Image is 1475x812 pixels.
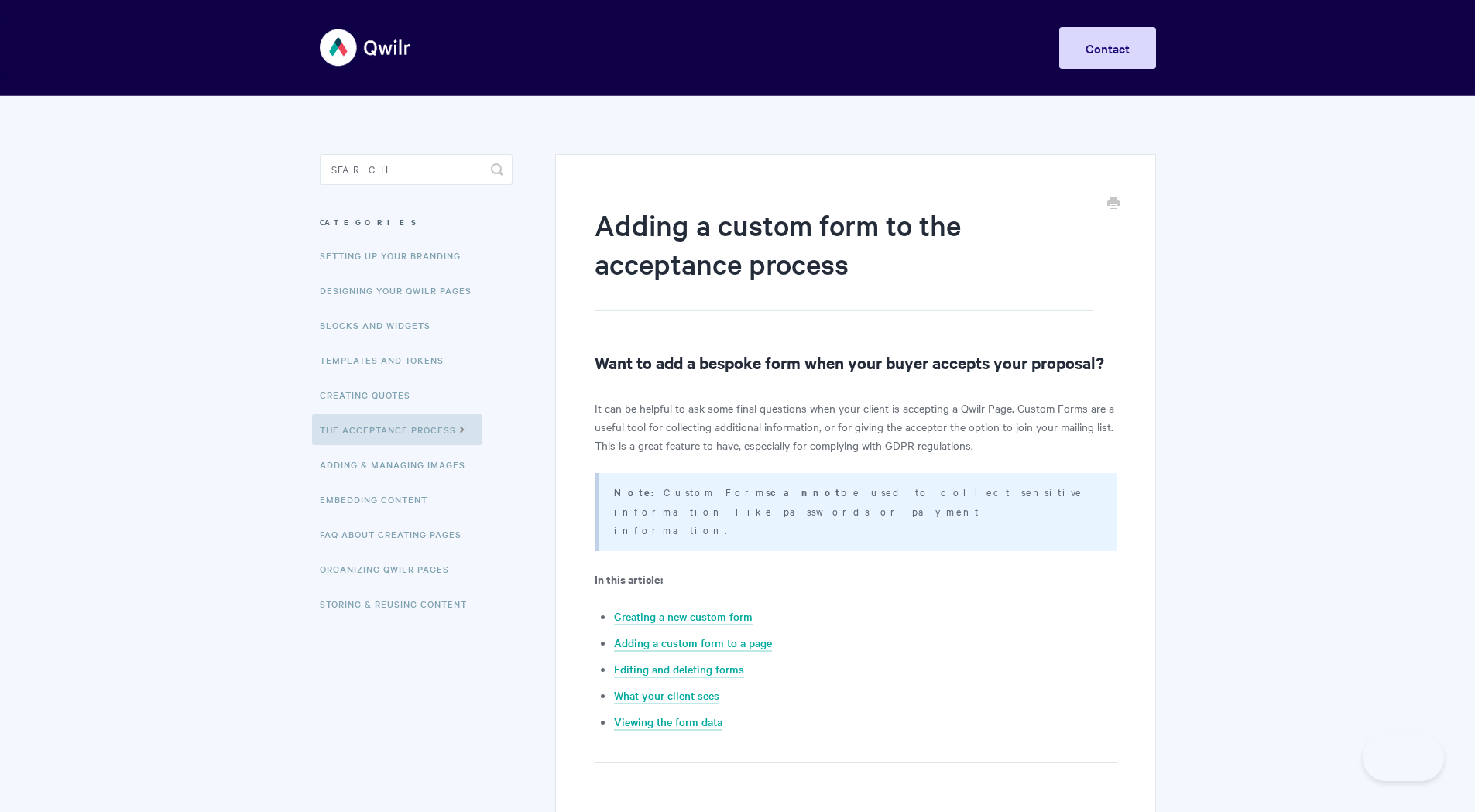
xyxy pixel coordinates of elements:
a: Organizing Qwilr Pages [320,553,461,584]
p: It can be helpful to ask some final questions when your client is accepting a Qwilr Page. Custom ... [595,399,1116,454]
a: What your client sees [614,687,719,704]
a: Blocks and Widgets [320,310,442,341]
a: Templates and Tokens [320,344,455,375]
h3: Categories [320,208,513,236]
a: Setting up your Branding [320,240,472,271]
a: Contact [1059,27,1156,69]
img: Qwilr Help Center [320,19,412,77]
strong: cannot [770,485,841,499]
strong: Note: [614,485,664,499]
a: The Acceptance Process [312,414,482,445]
p: Custom Forms be used to collect sensitive information like passwords or payment information. [614,482,1096,539]
a: Creating Quotes [320,379,422,410]
a: Editing and deleting forms [614,661,744,678]
a: Viewing the form data [614,714,722,731]
a: Storing & Reusing Content [320,588,479,619]
h1: Adding a custom form to the acceptance process [595,205,1093,311]
a: Creating a new custom form [614,608,753,625]
a: Designing Your Qwilr Pages [320,275,483,306]
a: Adding & Managing Images [320,449,477,480]
a: Adding a custom form to a page [614,635,772,652]
h2: Want to add a bespoke form when your buyer accepts your proposal? [595,350,1116,375]
input: Search [320,154,513,185]
a: FAQ About Creating Pages [320,519,473,550]
iframe: Toggle Customer Support [1363,735,1444,781]
a: Embedding Content [320,484,439,515]
strong: In this article: [595,570,663,587]
a: Print this Article [1107,196,1120,213]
